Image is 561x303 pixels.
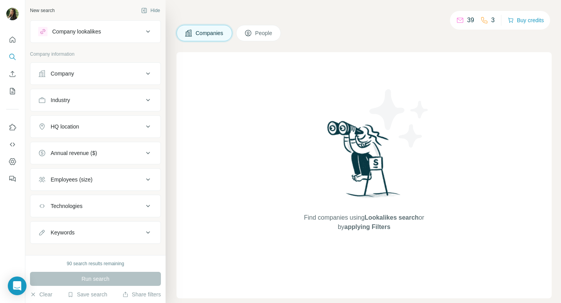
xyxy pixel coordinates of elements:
button: Employees (size) [30,170,161,189]
div: 90 search results remaining [67,260,124,267]
button: Feedback [6,172,19,186]
button: Enrich CSV [6,67,19,81]
span: Companies [196,29,224,37]
span: applying Filters [344,224,390,230]
span: People [255,29,273,37]
div: New search [30,7,55,14]
span: Lookalikes search [365,214,419,221]
button: My lists [6,84,19,98]
button: Keywords [30,223,161,242]
button: Use Surfe on LinkedIn [6,120,19,134]
div: HQ location [51,123,79,130]
button: Save search [67,291,107,298]
button: Technologies [30,197,161,215]
button: Use Surfe API [6,137,19,151]
h4: Search [176,9,552,20]
button: Hide [136,5,166,16]
span: Find companies using or by [302,213,426,232]
button: Quick start [6,33,19,47]
div: Company [51,70,74,78]
button: Search [6,50,19,64]
img: Surfe Illustration - Woman searching with binoculars [324,119,405,206]
button: Clear [30,291,52,298]
button: Share filters [122,291,161,298]
div: Employees (size) [51,176,92,183]
button: Company lookalikes [30,22,161,41]
p: 3 [491,16,495,25]
div: Industry [51,96,70,104]
div: Open Intercom Messenger [8,277,26,295]
button: Annual revenue ($) [30,144,161,162]
div: Annual revenue ($) [51,149,97,157]
button: Company [30,64,161,83]
button: HQ location [30,117,161,136]
img: Avatar [6,8,19,20]
button: Dashboard [6,155,19,169]
button: Industry [30,91,161,109]
button: Buy credits [508,15,544,26]
p: Company information [30,51,161,58]
p: 39 [467,16,474,25]
img: Surfe Illustration - Stars [364,83,434,153]
div: Technologies [51,202,83,210]
div: Company lookalikes [52,28,101,35]
div: Keywords [51,229,74,236]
